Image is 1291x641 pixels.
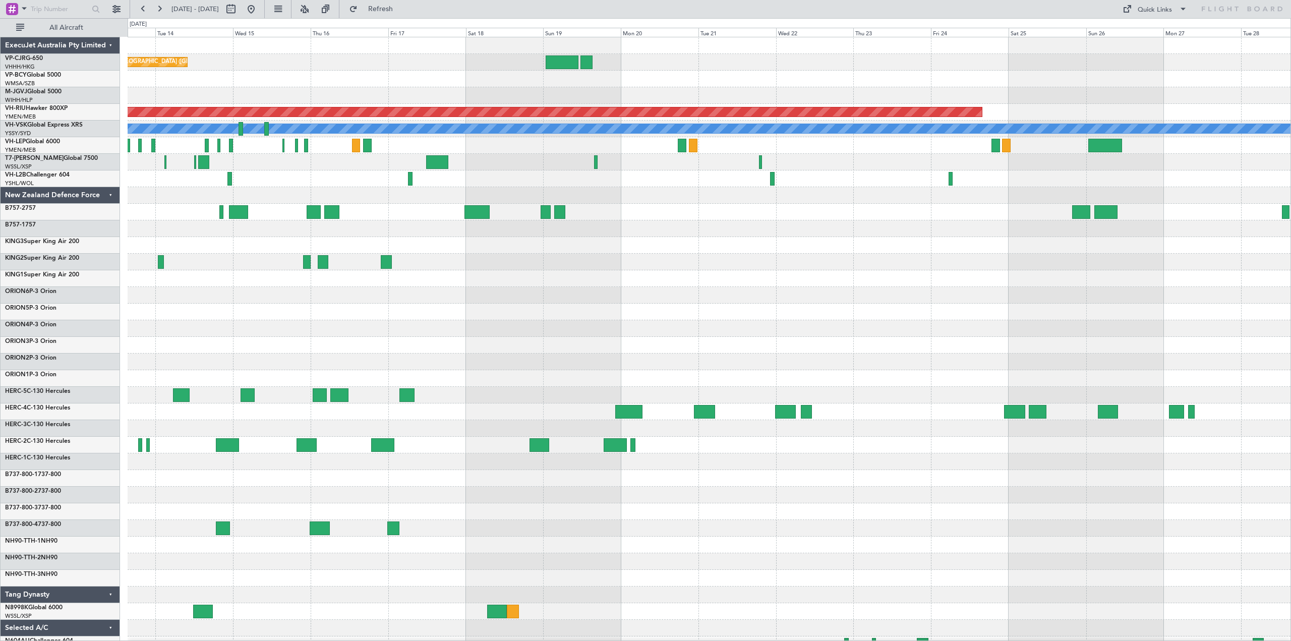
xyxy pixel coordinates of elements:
[5,488,38,494] span: B737-800-2
[5,139,60,145] a: VH-LEPGlobal 6000
[5,472,38,478] span: B737-800-1
[5,372,29,378] span: ORION1
[1138,5,1172,15] div: Quick Links
[5,180,34,187] a: YSHL/WOL
[31,2,89,17] input: Trip Number
[931,28,1009,37] div: Fri 24
[5,55,43,62] a: VP-CJRG-650
[5,422,70,428] a: HERC-3C-130 Hercules
[543,28,621,37] div: Sun 19
[5,472,61,478] a: B737-800-1737-800
[5,105,26,111] span: VH-RIU
[311,28,388,37] div: Thu 16
[388,28,466,37] div: Fri 17
[5,205,36,211] a: B757-2757
[5,605,28,611] span: N8998K
[5,255,79,261] a: KING2Super King Air 200
[5,438,27,444] span: HERC-2
[5,63,35,71] a: VHHH/HKG
[5,89,27,95] span: M-JGVJ
[5,372,56,378] a: ORION1P-3 Orion
[853,28,931,37] div: Thu 23
[776,28,854,37] div: Wed 22
[130,20,147,29] div: [DATE]
[5,105,68,111] a: VH-RIUHawker 800XP
[5,455,27,461] span: HERC-1
[344,1,405,17] button: Refresh
[5,538,41,544] span: NH90-TTH-1
[5,571,57,577] a: NH90-TTH-3NH90
[5,505,61,511] a: B737-800-3737-800
[5,521,61,528] a: B737-800-4737-800
[5,155,98,161] a: T7-[PERSON_NAME]Global 7500
[5,72,27,78] span: VP-BCY
[5,388,27,394] span: HERC-5
[5,163,32,170] a: WSSL/XSP
[1118,1,1192,17] button: Quick Links
[5,455,70,461] a: HERC-1C-130 Hercules
[5,96,33,104] a: WIHH/HLP
[155,28,233,37] div: Tue 14
[5,338,29,344] span: ORION3
[5,405,27,411] span: HERC-4
[5,322,29,328] span: ORION4
[5,555,41,561] span: NH90-TTH-2
[698,28,776,37] div: Tue 21
[5,305,56,311] a: ORION5P-3 Orion
[5,521,38,528] span: B737-800-4
[5,422,27,428] span: HERC-3
[233,28,311,37] div: Wed 15
[5,255,24,261] span: KING2
[5,272,79,278] a: KING1Super King Air 200
[5,438,70,444] a: HERC-2C-130 Hercules
[5,488,61,494] a: B737-800-2737-800
[5,388,70,394] a: HERC-5C-130 Hercules
[5,612,32,620] a: WSSL/XSP
[621,28,698,37] div: Mon 20
[1163,28,1241,37] div: Mon 27
[5,239,79,245] a: KING3Super King Air 200
[1009,28,1086,37] div: Sat 25
[5,139,26,145] span: VH-LEP
[466,28,544,37] div: Sat 18
[5,113,36,121] a: YMEN/MEB
[5,146,36,154] a: YMEN/MEB
[5,222,25,228] span: B757-1
[171,5,219,14] span: [DATE] - [DATE]
[26,24,106,31] span: All Aircraft
[5,155,64,161] span: T7-[PERSON_NAME]
[1086,28,1164,37] div: Sun 26
[5,405,70,411] a: HERC-4C-130 Hercules
[5,305,29,311] span: ORION5
[5,605,63,611] a: N8998KGlobal 6000
[5,355,29,361] span: ORION2
[5,288,29,295] span: ORION6
[5,272,24,278] span: KING1
[5,555,57,561] a: NH90-TTH-2NH90
[5,122,83,128] a: VH-VSKGlobal Express XRS
[5,322,56,328] a: ORION4P-3 Orion
[5,89,62,95] a: M-JGVJGlobal 5000
[5,55,26,62] span: VP-CJR
[5,122,27,128] span: VH-VSK
[5,72,61,78] a: VP-BCYGlobal 5000
[5,505,38,511] span: B737-800-3
[5,172,70,178] a: VH-L2BChallenger 604
[5,80,35,87] a: WMSA/SZB
[5,205,25,211] span: B757-2
[5,338,56,344] a: ORION3P-3 Orion
[81,54,249,70] div: Planned Maint [GEOGRAPHIC_DATA] ([GEOGRAPHIC_DATA] Intl)
[5,172,26,178] span: VH-L2B
[5,239,24,245] span: KING3
[5,130,31,137] a: YSSY/SYD
[5,355,56,361] a: ORION2P-3 Orion
[5,571,41,577] span: NH90-TTH-3
[5,222,36,228] a: B757-1757
[5,538,57,544] a: NH90-TTH-1NH90
[5,288,56,295] a: ORION6P-3 Orion
[360,6,402,13] span: Refresh
[11,20,109,36] button: All Aircraft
